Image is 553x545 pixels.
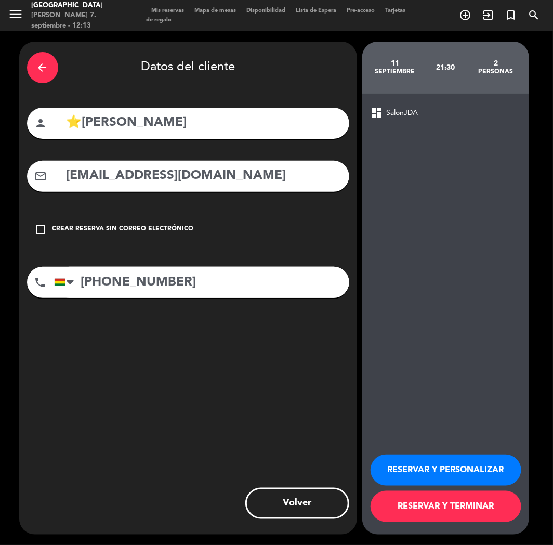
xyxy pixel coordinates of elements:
[387,107,418,119] span: SalonJDA
[35,117,47,129] i: person
[31,1,130,11] div: [GEOGRAPHIC_DATA]
[245,488,349,519] button: Volver
[371,491,521,522] button: RESERVAR Y TERMINAR
[470,59,521,68] div: 2
[371,455,521,486] button: RESERVAR Y PERSONALIZAR
[189,8,241,14] span: Mapa de mesas
[31,10,130,31] div: [PERSON_NAME] 7. septiembre - 12:13
[54,267,349,298] input: Número de teléfono...
[370,68,420,76] div: septiembre
[341,8,380,14] span: Pre-acceso
[65,165,341,187] input: Email del cliente
[371,107,383,119] span: dashboard
[35,170,47,183] i: mail_outline
[528,9,540,21] i: search
[55,267,78,297] div: Bolivia: +591
[291,8,341,14] span: Lista de Espera
[370,59,420,68] div: 11
[65,112,341,134] input: Nombre del cliente
[35,223,47,236] i: check_box_outline_blank
[146,8,189,14] span: Mis reservas
[8,6,23,25] button: menu
[34,276,47,289] i: phone
[241,8,291,14] span: Disponibilidad
[8,6,23,22] i: menu
[470,68,521,76] div: personas
[36,61,49,74] i: arrow_back
[482,9,494,21] i: exit_to_app
[420,49,470,86] div: 21:30
[52,224,194,235] div: Crear reserva sin correo electrónico
[27,49,349,86] div: Datos del cliente
[505,9,517,21] i: turned_in_not
[459,9,471,21] i: add_circle_outline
